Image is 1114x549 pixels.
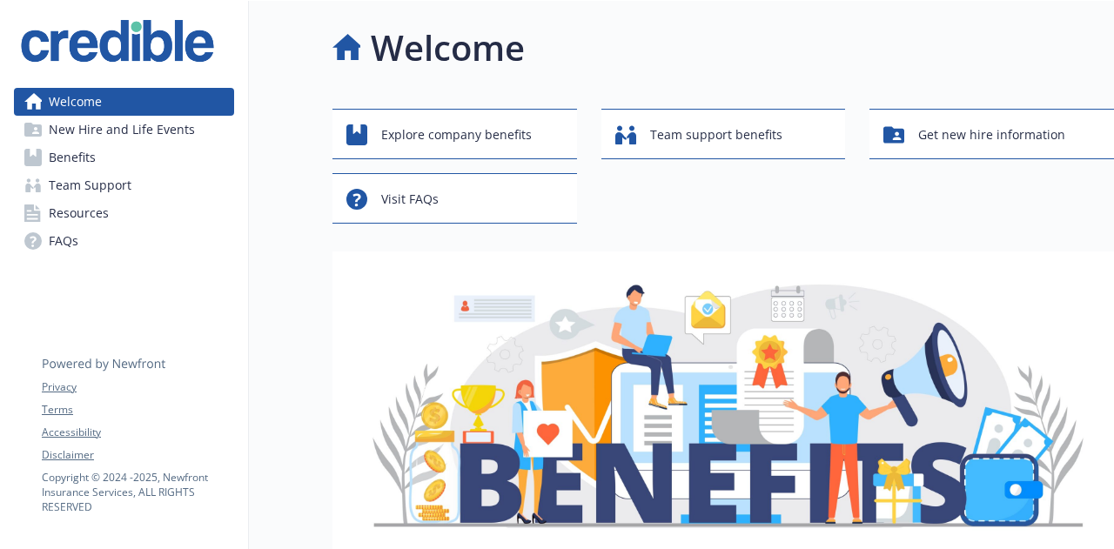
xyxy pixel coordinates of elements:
[49,199,109,227] span: Resources
[332,173,577,224] button: Visit FAQs
[14,144,234,171] a: Benefits
[42,379,233,395] a: Privacy
[49,227,78,255] span: FAQs
[14,227,234,255] a: FAQs
[332,109,577,159] button: Explore company benefits
[42,447,233,463] a: Disclaimer
[601,109,846,159] button: Team support benefits
[14,116,234,144] a: New Hire and Life Events
[49,116,195,144] span: New Hire and Life Events
[49,171,131,199] span: Team Support
[42,402,233,418] a: Terms
[14,171,234,199] a: Team Support
[14,199,234,227] a: Resources
[42,470,233,514] p: Copyright © 2024 - 2025 , Newfront Insurance Services, ALL RIGHTS RESERVED
[42,425,233,440] a: Accessibility
[869,109,1114,159] button: Get new hire information
[14,88,234,116] a: Welcome
[381,183,439,216] span: Visit FAQs
[381,118,532,151] span: Explore company benefits
[918,118,1065,151] span: Get new hire information
[49,88,102,116] span: Welcome
[49,144,96,171] span: Benefits
[650,118,782,151] span: Team support benefits
[371,22,525,74] h1: Welcome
